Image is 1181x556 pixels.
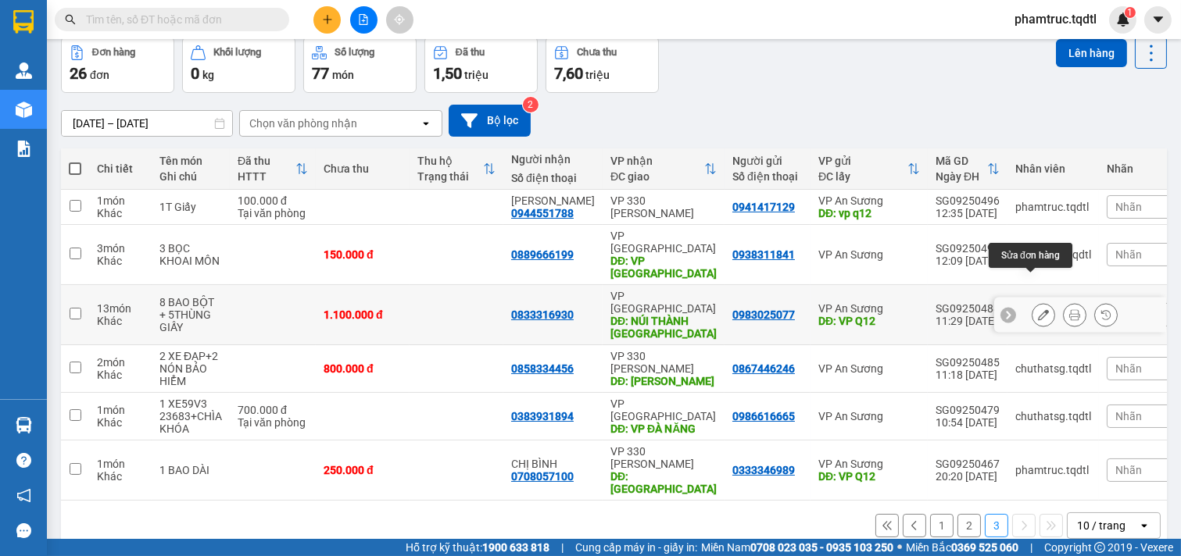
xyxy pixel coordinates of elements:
[523,97,539,112] sup: 2
[62,111,232,136] input: Select a date range.
[65,14,76,25] span: search
[818,362,920,375] div: VP An Sương
[936,470,1000,483] div: 20:20 [DATE]
[350,6,378,34] button: file-add
[928,148,1007,190] th: Toggle SortBy
[818,155,907,167] div: VP gửi
[159,201,222,213] div: 1T Giấy
[449,105,531,137] button: Bộ lọc
[1115,248,1142,261] span: Nhãn
[97,207,144,219] div: Khác
[213,47,261,58] div: Khối lượng
[97,356,144,369] div: 2 món
[324,308,402,321] div: 1.100.000 đ
[936,302,1000,315] div: SG09250488
[1002,9,1109,29] span: phamtruc.tqdtl
[936,315,1000,327] div: 11:29 [DATE]
[603,148,725,190] th: Toggle SortBy
[511,308,574,321] div: 0833316930
[202,69,214,81] span: kg
[159,350,222,387] div: 2 XE ĐẠP+2 NÓN BẢO HIỂM
[159,242,222,267] div: 3 BỌC KHOAI MÔN
[238,155,295,167] div: Đã thu
[13,10,34,34] img: logo-vxr
[97,162,144,175] div: Chi tiết
[1030,539,1032,556] span: |
[701,539,893,556] span: Miền Nam
[97,470,144,483] div: Khác
[16,453,31,468] span: question-circle
[546,37,659,93] button: Chưa thu7,60 triệu
[97,315,144,327] div: Khác
[16,141,32,157] img: solution-icon
[610,350,717,375] div: VP 330 [PERSON_NAME]
[732,308,795,321] div: 0983025077
[818,458,920,470] div: VP An Sương
[324,362,402,375] div: 800.000 đ
[97,458,144,470] div: 1 món
[1032,303,1055,326] div: Sửa đơn hàng
[16,62,32,79] img: warehouse-icon
[1115,410,1142,422] span: Nhãn
[577,47,617,58] div: Chưa thu
[585,69,610,81] span: triệu
[335,47,374,58] div: Số lượng
[238,404,308,416] div: 700.000 đ
[897,544,902,551] span: ⚪️
[159,464,222,476] div: 1 BAO DÀI
[732,170,803,183] div: Số điện thoại
[511,153,595,166] div: Người nhận
[86,11,270,28] input: Tìm tên, số ĐT hoặc mã đơn
[456,47,485,58] div: Đã thu
[92,47,135,58] div: Đơn hàng
[1094,542,1105,553] span: copyright
[230,148,316,190] th: Toggle SortBy
[191,64,199,83] span: 0
[936,404,1000,416] div: SG09250479
[610,445,717,470] div: VP 330 [PERSON_NAME]
[610,422,717,435] div: DĐ: VP ĐÀ NĂNG
[16,523,31,538] span: message
[511,207,574,219] div: 0944551788
[511,470,574,483] div: 0708057100
[97,404,144,416] div: 1 món
[511,458,595,470] div: CHỊ BÌNH
[1015,201,1091,213] div: phamtruc.tqdtl
[610,194,717,219] div: VP 330 [PERSON_NAME]
[1125,7,1136,18] sup: 1
[249,116,357,131] div: Chọn văn phòng nhận
[610,315,717,340] div: DĐ: NÚI THÀNH QUẢNG NAM
[610,155,704,167] div: VP nhận
[989,243,1072,268] div: Sửa đơn hàng
[511,248,574,261] div: 0889666199
[238,416,308,429] div: Tại văn phòng
[1015,362,1091,375] div: chuthatsg.tqdtl
[732,410,795,422] div: 0986616665
[1116,12,1130,27] img: icon-new-feature
[936,207,1000,219] div: 12:35 [DATE]
[936,255,1000,267] div: 12:09 [DATE]
[511,362,574,375] div: 0858334456
[936,170,987,183] div: Ngày ĐH
[159,170,222,183] div: Ghi chú
[97,416,144,429] div: Khác
[1144,6,1172,34] button: caret-down
[1115,362,1142,375] span: Nhãn
[1015,464,1091,476] div: phamtruc.tqdtl
[420,117,432,130] svg: open
[90,69,109,81] span: đơn
[985,514,1008,537] button: 3
[238,194,308,207] div: 100.000 đ
[610,290,717,315] div: VP [GEOGRAPHIC_DATA]
[1115,464,1142,476] span: Nhãn
[16,417,32,433] img: warehouse-icon
[324,248,402,261] div: 150.000 đ
[159,296,222,333] div: 8 BAO BỘT + 5THÙNG GIẤY
[61,37,174,93] button: Đơn hàng26đơn
[182,37,295,93] button: Khối lượng0kg
[1077,518,1126,533] div: 10 / trang
[936,458,1000,470] div: SG09250467
[97,302,144,315] div: 13 món
[732,464,795,476] div: 0333346989
[324,162,402,175] div: Chưa thu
